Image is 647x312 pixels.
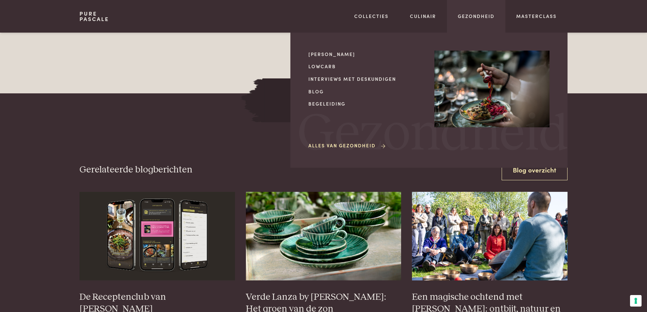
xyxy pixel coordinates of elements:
[298,108,569,160] span: Gezondheid
[458,13,495,20] a: Gezondheid
[79,192,235,280] img: iPhone 13 Pro Mockup front and side view_small
[308,100,424,107] a: Begeleiding
[79,11,109,22] a: PurePascale
[630,295,642,307] button: Uw voorkeuren voor toestemming voor trackingtechnologieën
[516,13,557,20] a: Masterclass
[502,159,568,181] a: Blog overzicht
[412,192,568,280] img: 250421-lannoo-pascale-naessens_0012
[410,13,436,20] a: Culinair
[308,142,387,149] a: Alles van Gezondheid
[79,164,193,176] h3: Gerelateerde blogberichten
[434,51,550,127] img: Gezondheid
[308,63,424,70] a: Lowcarb
[308,51,424,58] a: [PERSON_NAME]
[308,75,424,82] a: Interviews met deskundigen
[354,13,389,20] a: Collecties
[308,88,424,95] a: Blog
